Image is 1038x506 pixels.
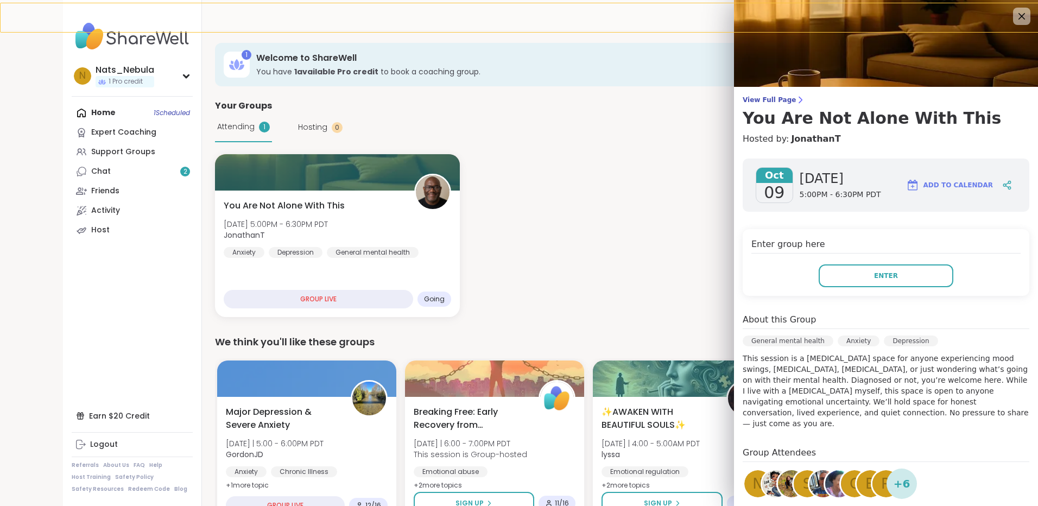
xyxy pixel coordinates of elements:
img: nicolewilliams43 [825,470,852,497]
div: 0 [332,122,343,133]
a: N [743,469,773,499]
span: [DATE] | 6:00 - 7:00PM PDT [414,438,527,449]
span: b [865,473,875,495]
div: General mental health [743,336,833,346]
span: [DATE] | 4:00 - 5:00AM PDT [602,438,700,449]
span: Major Depression & Severe Anxiety [226,406,339,432]
div: Chat [91,166,111,177]
b: 1 available Pro credit [294,66,378,77]
a: Support Groups [72,142,193,162]
div: Activity [91,205,120,216]
span: ✨AWAKEN WITH BEAUTIFUL SOULS✨ [602,406,714,432]
img: ShareWell Logomark [906,179,919,192]
p: This session is a [MEDICAL_DATA] space for anyone experiencing mood swings, [MEDICAL_DATA], [MEDI... [743,353,1029,429]
a: Redeem Code [128,485,170,493]
a: c [839,469,870,499]
span: Enter [874,271,898,281]
a: Chat2 [72,162,193,181]
span: N [752,473,763,495]
a: Tammy21 [761,469,791,499]
div: 1 [242,50,251,60]
button: Add to Calendar [901,172,998,198]
div: Earn $20 Credit [72,406,193,426]
span: View Full Page [743,96,1029,104]
a: Activity [72,201,193,220]
a: S [792,469,822,499]
b: GordonJD [226,449,263,460]
span: [DATE] | 5:00 - 6:00PM PDT [226,438,324,449]
a: Ashley_Voss [776,469,807,499]
a: Safety Resources [72,485,124,493]
a: r [871,469,901,499]
span: Oct [756,168,793,183]
span: [DATE] 5:00PM - 6:30PM PDT [224,219,328,230]
h3: You Are Not Alone With This [743,109,1029,128]
div: Depression [884,336,938,346]
div: Host [91,225,110,236]
a: b [855,469,885,499]
span: N [79,69,86,83]
a: Host Training [72,473,111,481]
span: 2 [183,167,187,176]
a: About Us [103,461,129,469]
div: General mental health [327,247,419,258]
h4: Hosted by: [743,132,1029,146]
span: + 6 [894,476,910,492]
a: Referrals [72,461,99,469]
div: Anxiety [838,336,879,346]
img: ShareWell [540,382,574,415]
h3: You have to book a coaching group. [256,66,851,77]
span: Add to Calendar [923,180,993,190]
div: Logout [90,439,118,450]
a: Safety Policy [115,473,154,481]
img: JoeDWhite [809,470,837,497]
a: Blog [174,485,187,493]
div: Depression [269,247,322,258]
div: GROUP LIVE [224,290,413,308]
div: We think you'll like these groups [215,334,962,350]
a: Friends [72,181,193,201]
a: JonathanT [791,132,840,146]
span: This session is Group-hosted [414,449,527,460]
img: Tammy21 [762,470,789,497]
div: Anxiety [224,247,264,258]
span: Attending [217,121,255,132]
div: Expert Coaching [91,127,156,138]
span: You Are Not Alone With This [224,199,345,212]
div: Friends [91,186,119,197]
span: Hosting [298,122,327,133]
a: JoeDWhite [808,469,838,499]
div: Emotional regulation [602,466,688,477]
a: Expert Coaching [72,123,193,142]
h4: About this Group [743,313,816,326]
img: JonathanT [416,175,450,209]
span: 1 Pro credit [109,77,143,86]
a: Host [72,220,193,240]
div: 1 [259,122,270,132]
a: Logout [72,435,193,454]
span: S [803,473,812,495]
span: c [850,473,859,495]
a: nicolewilliams43 [824,469,854,499]
a: Help [149,461,162,469]
img: Ashley_Voss [778,470,805,497]
span: Going [424,295,445,303]
b: lyssa [602,449,620,460]
span: 5:00PM - 6:30PM PDT [800,189,881,200]
span: r [881,473,891,495]
div: Anxiety [226,466,267,477]
div: Emotional abuse [414,466,488,477]
span: Your Groups [215,99,272,112]
button: Enter [819,264,953,287]
h3: Welcome to ShareWell [256,52,851,64]
a: View Full PageYou Are Not Alone With This [743,96,1029,128]
div: Nats_Nebula [96,64,154,76]
span: Breaking Free: Early Recovery from [GEOGRAPHIC_DATA] [414,406,527,432]
a: FAQ [134,461,145,469]
img: ShareWell Nav Logo [72,17,193,55]
b: JonathanT [224,230,265,241]
div: Chronic Illness [271,466,337,477]
h4: Group Attendees [743,446,1029,462]
img: lyssa [728,382,762,415]
span: [DATE] [800,170,881,187]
